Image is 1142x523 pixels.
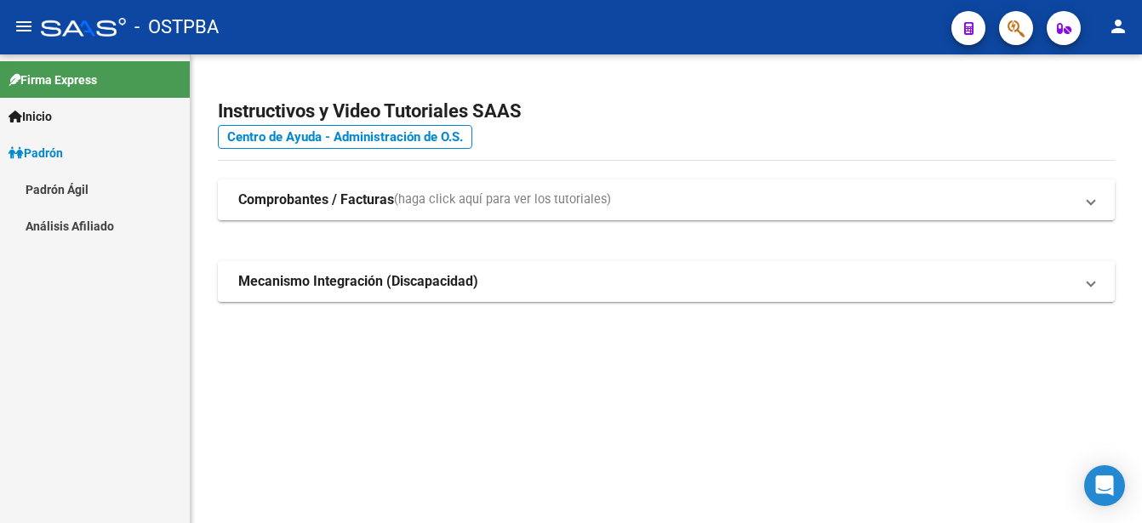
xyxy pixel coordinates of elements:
[9,107,52,126] span: Inicio
[394,190,611,209] span: (haga click aquí para ver los tutoriales)
[218,179,1115,220] mat-expansion-panel-header: Comprobantes / Facturas(haga click aquí para ver los tutoriales)
[14,16,34,37] mat-icon: menu
[218,125,472,149] a: Centro de Ayuda - Administración de O.S.
[218,95,1115,128] h2: Instructivos y Video Tutoriales SAAS
[218,261,1115,302] mat-expansion-panel-header: Mecanismo Integración (Discapacidad)
[9,144,63,162] span: Padrón
[134,9,219,46] span: - OSTPBA
[238,272,478,291] strong: Mecanismo Integración (Discapacidad)
[1084,465,1125,506] div: Open Intercom Messenger
[238,190,394,209] strong: Comprobantes / Facturas
[9,71,97,89] span: Firma Express
[1108,16,1128,37] mat-icon: person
